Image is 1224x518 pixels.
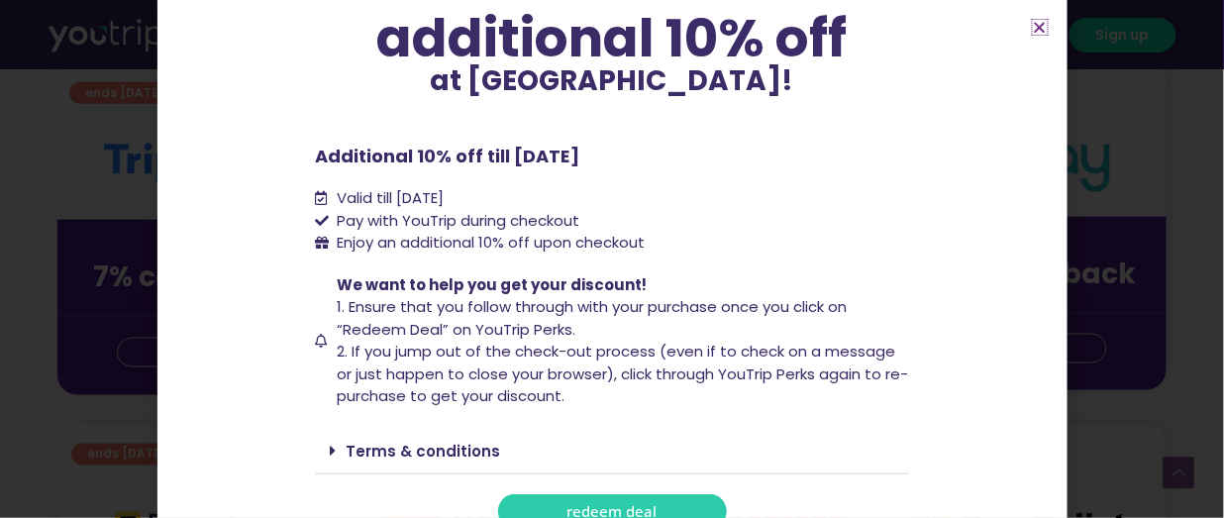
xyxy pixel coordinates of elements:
span: We want to help you get your discount! [338,274,648,295]
span: Enjoy an additional 10% off upon checkout [338,232,646,253]
span: Valid till [DATE] [333,187,445,210]
p: Additional 10% off till [DATE] [315,143,909,169]
div: additional 10% off [315,10,909,67]
span: Pay with YouTrip during checkout [333,210,580,233]
a: Close [1033,20,1048,35]
span: 1. Ensure that you follow through with your purchase once you click on “Redeem Deal” on YouTrip P... [338,296,848,340]
a: Terms & conditions [346,441,500,462]
div: Terms & conditions [315,428,909,474]
p: at [GEOGRAPHIC_DATA]! [315,67,909,95]
span: 2. If you jump out of the check-out process (even if to check on a message or just happen to clos... [338,341,909,406]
